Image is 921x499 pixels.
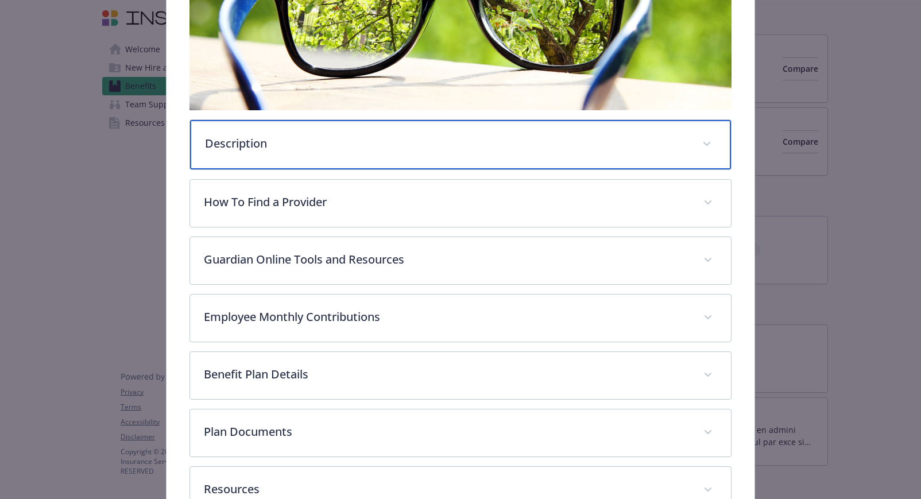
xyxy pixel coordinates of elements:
[204,308,690,326] p: Employee Monthly Contributions
[204,251,690,268] p: Guardian Online Tools and Resources
[205,135,689,152] p: Description
[190,352,732,399] div: Benefit Plan Details
[204,423,690,440] p: Plan Documents
[190,120,732,169] div: Description
[190,237,732,284] div: Guardian Online Tools and Resources
[204,481,690,498] p: Resources
[190,295,732,342] div: Employee Monthly Contributions
[204,366,690,383] p: Benefit Plan Details
[190,409,732,457] div: Plan Documents
[204,194,690,211] p: How To Find a Provider
[190,180,732,227] div: How To Find a Provider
